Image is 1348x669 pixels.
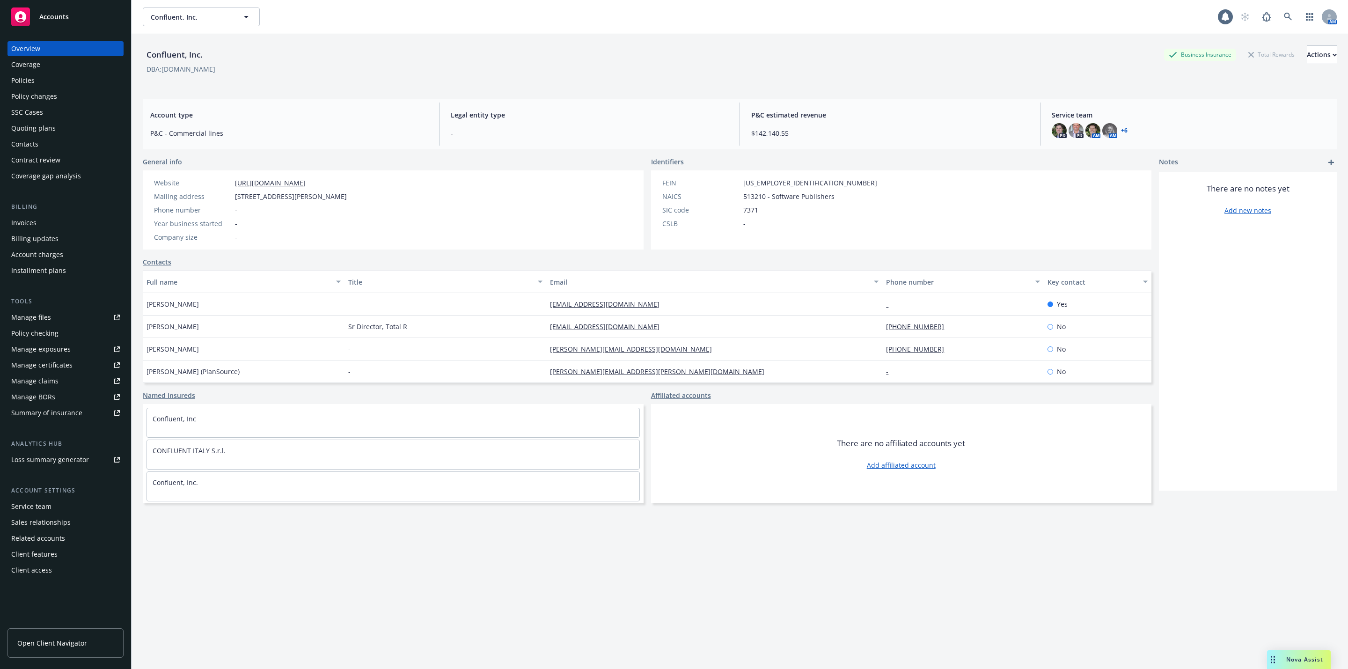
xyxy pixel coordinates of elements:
[17,638,87,648] span: Open Client Navigator
[1052,110,1329,120] span: Service team
[235,191,347,201] span: [STREET_ADDRESS][PERSON_NAME]
[11,405,82,420] div: Summary of insurance
[153,478,198,487] a: Confluent, Inc.
[143,257,171,267] a: Contacts
[7,89,124,104] a: Policy changes
[7,515,124,530] a: Sales relationships
[1048,277,1137,287] div: Key contact
[11,452,89,467] div: Loss summary generator
[743,219,746,228] span: -
[886,367,896,376] a: -
[11,358,73,373] div: Manage certificates
[751,128,1029,138] span: $142,140.55
[1244,49,1299,60] div: Total Rewards
[1121,128,1128,133] a: +6
[550,300,667,309] a: [EMAIL_ADDRESS][DOMAIN_NAME]
[1307,46,1337,64] div: Actions
[11,499,51,514] div: Service team
[348,344,351,354] span: -
[154,205,231,215] div: Phone number
[1069,123,1084,138] img: photo
[1057,344,1066,354] span: No
[7,169,124,184] a: Coverage gap analysis
[348,367,351,376] span: -
[7,452,124,467] a: Loss summary generator
[11,515,71,530] div: Sales relationships
[154,191,231,201] div: Mailing address
[7,153,124,168] a: Contract review
[154,219,231,228] div: Year business started
[7,297,124,306] div: Tools
[344,271,546,293] button: Title
[150,110,428,120] span: Account type
[451,110,728,120] span: Legal entity type
[147,299,199,309] span: [PERSON_NAME]
[662,205,740,215] div: SIC code
[143,7,260,26] button: Confluent, Inc.
[143,390,195,400] a: Named insureds
[7,439,124,448] div: Analytics hub
[11,57,40,72] div: Coverage
[546,271,882,293] button: Email
[1267,650,1279,669] div: Drag to move
[39,13,69,21] span: Accounts
[451,128,728,138] span: -
[7,486,124,495] div: Account settings
[1236,7,1254,26] a: Start snowing
[743,191,835,201] span: 513210 - Software Publishers
[743,178,877,188] span: [US_EMPLOYER_IDENTIFICATION_NUMBER]
[11,547,58,562] div: Client features
[550,277,868,287] div: Email
[1326,157,1337,168] a: add
[1164,49,1236,60] div: Business Insurance
[147,277,330,287] div: Full name
[7,137,124,152] a: Contacts
[7,4,124,30] a: Accounts
[550,345,719,353] a: [PERSON_NAME][EMAIL_ADDRESS][DOMAIN_NAME]
[1286,655,1323,663] span: Nova Assist
[143,271,344,293] button: Full name
[1159,157,1178,168] span: Notes
[348,322,407,331] span: Sr Director, Total R
[7,41,124,56] a: Overview
[11,89,57,104] div: Policy changes
[7,57,124,72] a: Coverage
[235,205,237,215] span: -
[235,178,306,187] a: [URL][DOMAIN_NAME]
[143,157,182,167] span: General info
[7,326,124,341] a: Policy checking
[7,405,124,420] a: Summary of insurance
[1224,206,1271,215] a: Add new notes
[11,169,81,184] div: Coverage gap analysis
[147,367,240,376] span: [PERSON_NAME] (PlanSource)
[886,345,952,353] a: [PHONE_NUMBER]
[1307,45,1337,64] button: Actions
[1085,123,1100,138] img: photo
[11,247,63,262] div: Account charges
[7,263,124,278] a: Installment plans
[11,374,59,389] div: Manage claims
[550,322,667,331] a: [EMAIL_ADDRESS][DOMAIN_NAME]
[1279,7,1297,26] a: Search
[662,178,740,188] div: FEIN
[7,499,124,514] a: Service team
[11,153,60,168] div: Contract review
[11,342,71,357] div: Manage exposures
[11,326,59,341] div: Policy checking
[147,64,215,74] div: DBA: [DOMAIN_NAME]
[150,128,428,138] span: P&C - Commercial lines
[11,263,66,278] div: Installment plans
[11,563,52,578] div: Client access
[11,231,59,246] div: Billing updates
[147,344,199,354] span: [PERSON_NAME]
[153,446,226,455] a: CONFLUENT ITALY S.r.l.
[7,73,124,88] a: Policies
[154,232,231,242] div: Company size
[1057,367,1066,376] span: No
[886,277,1030,287] div: Phone number
[1057,299,1068,309] span: Yes
[1102,123,1117,138] img: photo
[11,531,65,546] div: Related accounts
[7,531,124,546] a: Related accounts
[11,137,38,152] div: Contacts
